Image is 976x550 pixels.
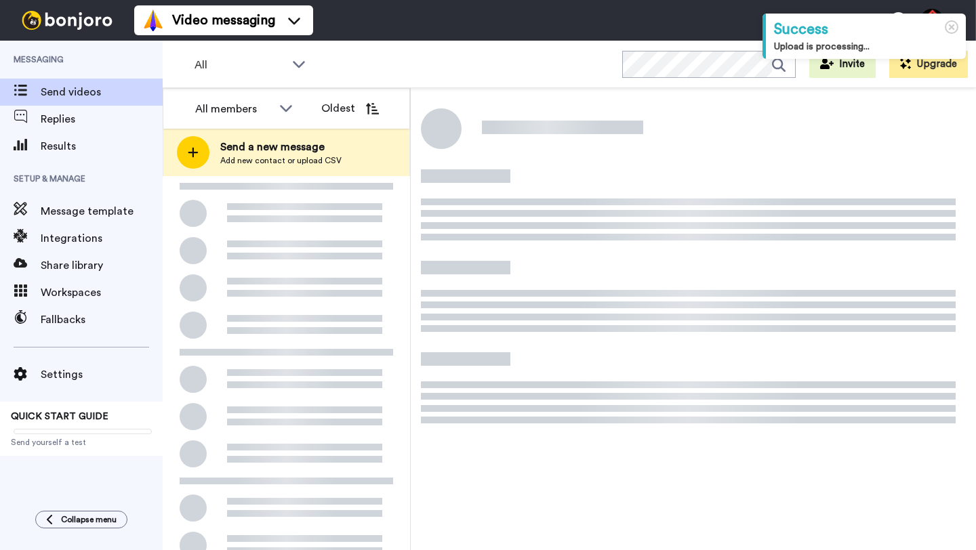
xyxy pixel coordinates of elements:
span: Settings [41,366,163,383]
span: Replies [41,111,163,127]
div: Upload is processing... [774,40,958,54]
span: Video messaging [172,11,275,30]
span: QUICK START GUIDE [11,412,108,421]
div: All members [195,101,272,117]
div: Success [774,19,958,40]
span: Collapse menu [61,514,117,525]
button: Invite [809,51,876,78]
span: Send a new message [220,139,342,155]
button: Collapse menu [35,511,127,528]
button: Oldest [311,95,389,122]
span: Fallbacks [41,312,163,328]
span: Message template [41,203,163,219]
span: All [195,57,285,73]
img: bj-logo-header-white.svg [16,11,118,30]
img: vm-color.svg [142,9,164,31]
span: Send videos [41,84,163,100]
span: Workspaces [41,284,163,301]
span: Share library [41,257,163,274]
button: Upgrade [889,51,968,78]
span: Integrations [41,230,163,247]
span: Send yourself a test [11,437,152,448]
span: Results [41,138,163,154]
span: Add new contact or upload CSV [220,155,342,166]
